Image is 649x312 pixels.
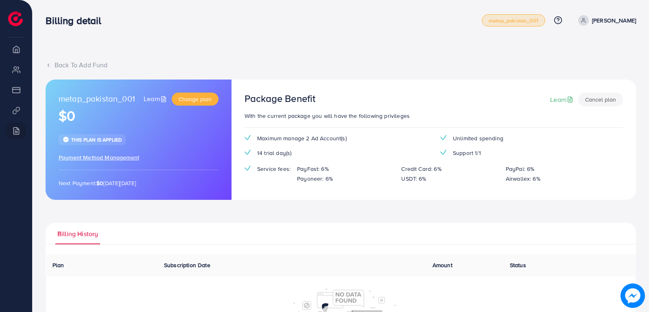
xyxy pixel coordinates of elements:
[245,135,251,140] img: tick
[59,153,139,162] span: Payment Method Management
[401,164,441,174] p: Credit Card: 6%
[489,18,538,23] span: metap_pakistan_001
[59,93,135,106] span: metap_pakistan_001
[179,95,212,103] span: Change plan
[592,15,636,25] p: [PERSON_NAME]
[172,93,219,106] button: Change plan
[297,164,329,174] p: PayFast: 6%
[621,284,645,308] img: image
[46,15,108,27] h3: Billing detail
[440,150,446,155] img: tick
[59,108,219,124] h1: $0
[144,94,168,104] a: Learn
[245,150,251,155] img: tick
[506,174,540,184] p: Airwallex: 6%
[482,14,545,27] a: metap_pakistan_001
[96,179,103,187] strong: $0
[59,178,219,188] p: Next Payment: [DATE][DATE]
[71,136,122,143] span: This plan is applied
[578,93,623,106] button: Cancel plan
[506,164,535,174] p: PayPal: 6%
[245,111,623,121] p: With the current package you will have the following privileges
[453,149,481,157] span: Support 1/1
[433,261,452,269] span: Amount
[245,166,251,171] img: tick
[63,136,69,143] img: tick
[550,95,575,104] a: Learn
[245,93,315,104] h3: Package Benefit
[440,135,446,140] img: tick
[46,60,636,70] div: Back To Add Fund
[257,165,291,173] span: Service fees:
[575,15,636,26] a: [PERSON_NAME]
[164,261,210,269] span: Subscription Date
[510,261,526,269] span: Status
[8,11,23,26] img: logo
[401,174,426,184] p: USDT: 6%
[453,134,503,142] span: Unlimited spending
[257,134,347,142] span: Maximum manage 2 Ad Account(s)
[52,261,64,269] span: Plan
[57,229,98,239] span: Billing History
[257,149,291,157] span: 14 trial day(s)
[297,174,333,184] p: Payoneer: 6%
